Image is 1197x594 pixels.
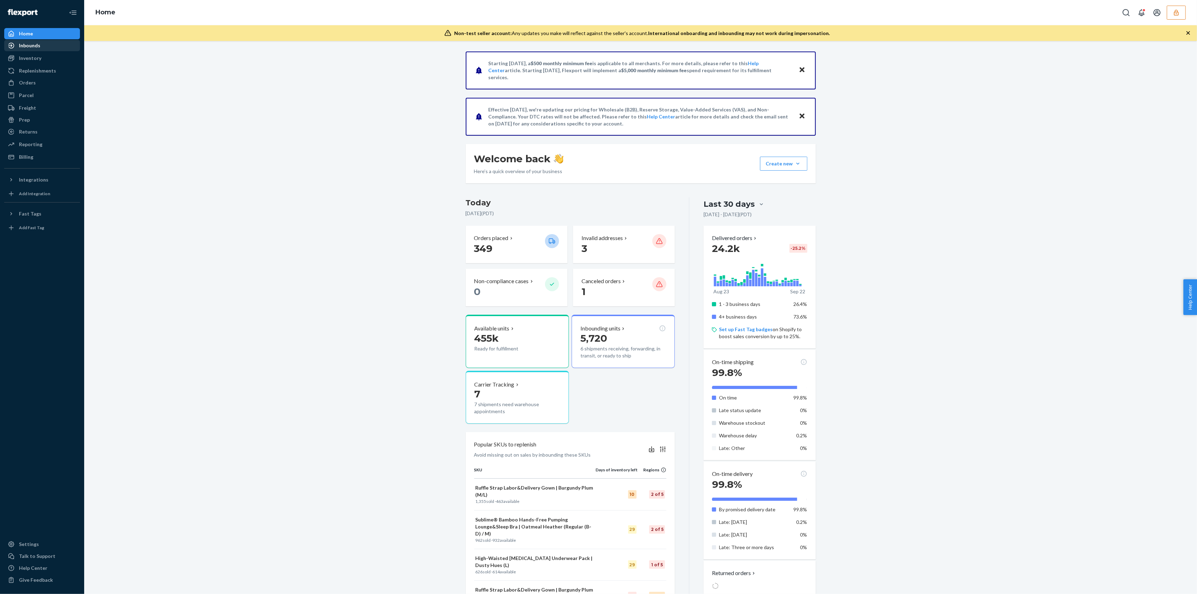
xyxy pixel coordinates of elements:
p: Late status update [719,407,788,414]
button: Non-compliance cases 0 [466,269,567,306]
span: 26.4% [794,301,807,307]
a: Help Center [4,562,80,574]
span: 1,355 [476,499,486,504]
p: By promised delivery date [719,506,788,513]
p: Popular SKUs to replenish [474,441,537,449]
p: 1 - 3 business days [719,301,788,308]
span: 463 [496,499,504,504]
span: Non-test seller account: [454,30,512,36]
a: Parcel [4,90,80,101]
p: Sublime® Bamboo Hands-Free Pumping Lounge&Sleep Bra | Oatmeal Heather (Regular (B-D) / M) [476,516,594,537]
p: on Shopify to boost sales conversion by up to 25%. [719,326,807,340]
p: Inbounding units [580,325,620,333]
a: Returns [4,126,80,137]
div: Regions [638,467,667,473]
p: Aug 23 [713,288,729,295]
div: Billing [19,153,33,161]
button: Delivered orders [712,234,758,242]
p: Late: [DATE] [719,519,788,526]
button: Inbounding units5,7206 shipments receiving, forwarding, in transit, or ready to ship [572,315,675,368]
p: 6 shipments receiving, forwarding, in transit, or ready to ship [580,345,666,359]
a: Add Fast Tag [4,222,80,233]
img: Flexport logo [8,9,38,16]
div: Reporting [19,141,42,148]
span: 0% [800,445,807,451]
span: Help Center [1183,279,1197,315]
p: 7 shipments need warehouse appointments [475,401,560,415]
p: 4+ business days [719,313,788,320]
p: On-time shipping [712,358,754,366]
p: sold · available [476,537,594,543]
span: 0% [800,532,807,538]
ol: breadcrumbs [90,2,121,23]
th: SKU [474,467,596,479]
button: Close [798,65,807,75]
span: 349 [474,243,493,254]
div: Prep [19,116,30,123]
button: Fast Tags [4,208,80,219]
p: Ready for fulfillment [475,345,539,352]
span: 3 [581,243,587,254]
p: Canceled orders [581,277,621,285]
p: Late: Three or more days [719,544,788,551]
button: Returned orders [712,569,756,577]
button: Create new [760,157,807,171]
button: Open Search Box [1119,6,1133,20]
p: Invalid addresses [581,234,623,242]
button: Close Navigation [66,6,80,20]
div: Add Fast Tag [19,225,44,231]
button: Talk to Support [4,551,80,562]
p: Late: Other [719,445,788,452]
h1: Welcome back [474,152,564,165]
div: Freight [19,104,36,111]
button: Invalid addresses 3 [573,226,675,263]
span: 99.8% [794,506,807,512]
div: Settings [19,541,39,548]
button: Available units455kReady for fulfillment [466,315,569,368]
span: 99.8% [794,395,807,401]
div: Integrations [19,176,48,183]
p: Sep 22 [790,288,805,295]
div: -25.2 % [789,244,807,253]
span: 24.2k [712,243,740,254]
p: [DATE] - [DATE] ( PDT ) [704,211,752,218]
button: Open account menu [1150,6,1164,20]
a: Inventory [4,53,80,64]
a: Settings [4,539,80,550]
span: International onboarding and inbounding may not work during impersonation. [648,30,830,36]
a: Freight [4,102,80,114]
a: Reporting [4,139,80,150]
div: Inventory [19,55,41,62]
button: Orders placed 349 [466,226,567,263]
span: $500 monthly minimum fee [531,60,593,66]
span: 99.8% [712,367,742,378]
p: Ruffle Strap Labor&Delivery Gown | Burgundy Plum (M/L) [476,484,594,498]
span: 626 [476,569,483,574]
button: Open notifications [1135,6,1149,20]
div: Talk to Support [19,553,55,560]
div: 2 of 5 [649,490,665,499]
a: Inbounds [4,40,80,51]
div: 10 [628,490,637,499]
span: 932 [493,538,500,543]
span: 0 [474,286,481,298]
div: Returns [19,128,38,135]
div: Last 30 days [704,199,755,210]
div: 1 of 5 [649,560,665,569]
span: 962 [476,538,483,543]
div: Replenishments [19,67,56,74]
p: Starting [DATE], a is applicable to all merchants. For more details, please refer to this article... [489,60,792,81]
div: Home [19,30,33,37]
span: 455k [475,332,499,344]
div: Fast Tags [19,210,41,217]
button: Give Feedback [4,574,80,586]
span: 614 [493,569,500,574]
p: sold · available [476,498,594,504]
div: Help Center [19,565,47,572]
p: On time [719,394,788,401]
p: On-time delivery [712,470,753,478]
button: Close [798,111,807,122]
span: 0.2% [796,432,807,438]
